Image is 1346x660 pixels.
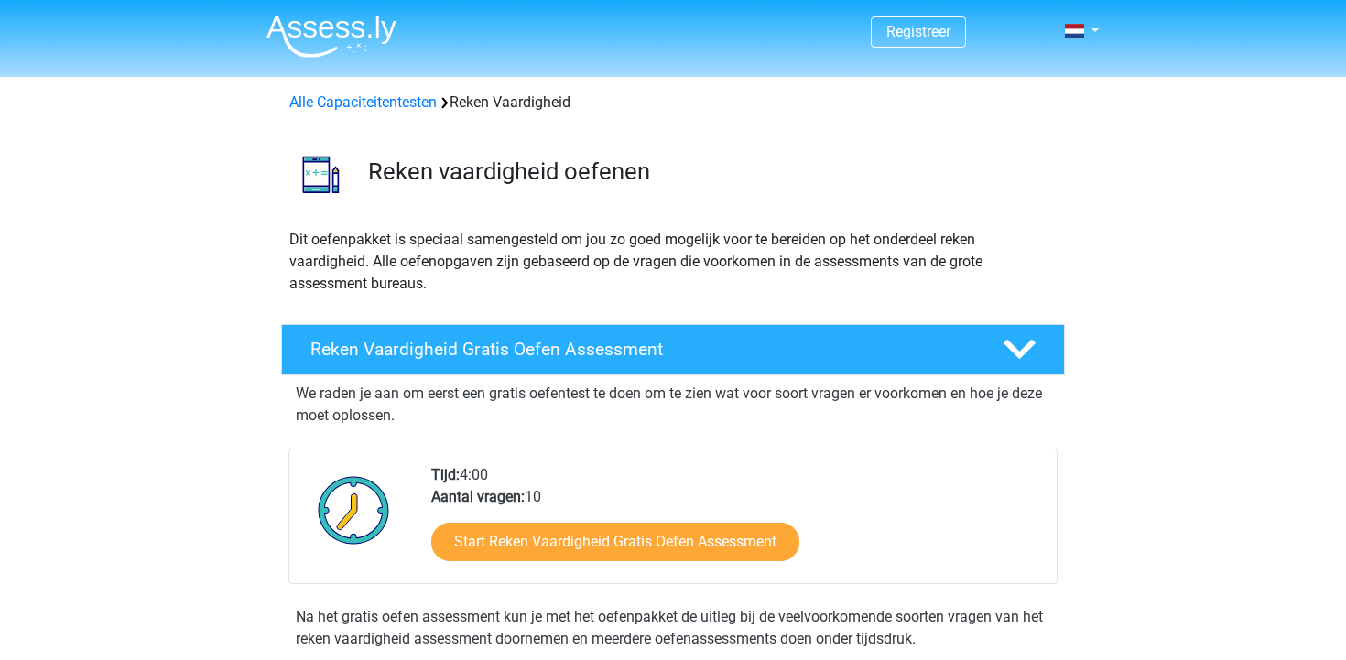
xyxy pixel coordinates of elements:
div: Reken Vaardigheid [282,92,1064,114]
h3: Reken vaardigheid oefenen [368,157,1050,186]
h4: Reken Vaardigheid Gratis Oefen Assessment [310,339,973,360]
img: Assessly [266,15,396,58]
div: Na het gratis oefen assessment kun je met het oefenpakket de uitleg bij de veelvoorkomende soorte... [288,606,1058,650]
a: Alle Capaciteitentesten [289,93,437,111]
p: Dit oefenpakket is speciaal samengesteld om jou zo goed mogelijk voor te bereiden op het onderdee... [289,229,1057,295]
a: Registreer [886,23,950,40]
b: Aantal vragen: [431,488,525,505]
a: Reken Vaardigheid Gratis Oefen Assessment [274,324,1072,375]
img: Klok [308,464,400,556]
a: Start Reken Vaardigheid Gratis Oefen Assessment [431,523,799,561]
img: reken vaardigheid [282,135,360,213]
b: Tijd: [431,466,460,483]
p: We raden je aan om eerst een gratis oefentest te doen om te zien wat voor soort vragen er voorkom... [296,383,1050,427]
div: 4:00 10 [418,464,1056,583]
